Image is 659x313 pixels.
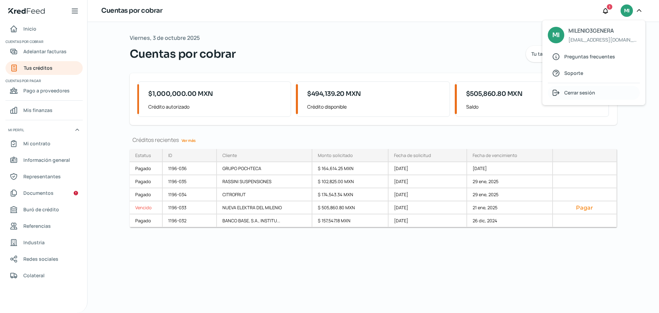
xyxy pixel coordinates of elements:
[389,162,467,175] div: [DATE]
[130,136,617,144] div: Créditos recientes
[130,33,200,43] span: Viernes, 3 de octubre 2025
[23,24,36,33] span: Inicio
[531,52,612,56] span: Tu tasa de interés mensual: 2.20 %
[312,214,389,227] div: $ 157,547.18 MXN
[168,152,172,158] div: ID
[217,188,312,201] div: CITROFRUT
[179,135,198,146] a: Ver más
[23,205,59,214] span: Buró de crédito
[163,162,217,175] div: 1196-036
[466,89,523,99] span: $505,860.80 MXN
[23,86,70,95] span: Pago a proveedores
[5,236,83,249] a: Industria
[318,152,353,158] div: Monto solicitado
[389,175,467,188] div: [DATE]
[307,102,444,111] span: Crédito disponible
[163,201,217,214] div: 1196-033
[23,255,58,263] span: Redes sociales
[163,214,217,227] div: 1196-032
[130,46,236,62] span: Cuentas por cobrar
[23,222,51,230] span: Referencias
[312,162,389,175] div: $ 164,614.25 MXN
[568,35,639,44] span: [EMAIL_ADDRESS][DOMAIN_NAME]
[23,156,70,164] span: Información general
[564,52,615,61] span: Preguntas frecuentes
[312,175,389,188] div: $ 102,825.00 MXN
[5,269,83,282] a: Colateral
[624,7,629,15] span: MI
[130,214,163,227] a: Pagado
[222,152,237,158] div: Cliente
[5,103,83,117] a: Mis finanzas
[564,69,583,77] span: Soporte
[467,175,553,188] div: 29 ene, 2025
[130,162,163,175] a: Pagado
[23,238,45,247] span: Industria
[552,30,559,41] span: MI
[466,102,603,111] span: Saldo
[5,170,83,183] a: Representantes
[394,152,431,158] div: Fecha de solicitud
[217,201,312,214] div: NUEVA ELEKTRA DEL MILENIO
[23,271,45,280] span: Colateral
[23,106,53,114] span: Mis finanzas
[217,214,312,227] div: BANCO BASE, S.A., INSTITU...
[217,162,312,175] div: GRUPO POCHTECA
[568,26,639,36] span: MILENIO3GENERA
[389,201,467,214] div: [DATE]
[467,214,553,227] div: 26 dic, 2024
[148,89,213,99] span: $1,000,000.00 MXN
[5,38,82,45] span: Cuentas por cobrar
[5,203,83,216] a: Buró de crédito
[467,201,553,214] div: 21 ene, 2025
[23,189,54,197] span: Documentos
[467,188,553,201] div: 29 ene, 2025
[467,162,553,175] div: [DATE]
[5,78,82,84] span: Cuentas por pagar
[5,61,83,75] a: Tus créditos
[23,172,61,181] span: Representantes
[130,201,163,214] a: Vencido
[130,175,163,188] a: Pagado
[163,188,217,201] div: 1196-034
[217,175,312,188] div: RASSINI SUSPENSIONES
[24,64,53,72] span: Tus créditos
[5,45,83,58] a: Adelantar facturas
[5,137,83,150] a: Mi contrato
[5,153,83,167] a: Información general
[389,188,467,201] div: [DATE]
[5,219,83,233] a: Referencias
[130,188,163,201] a: Pagado
[312,201,389,214] div: $ 505,860.80 MXN
[8,127,24,133] span: Mi perfil
[5,252,83,266] a: Redes sociales
[5,22,83,36] a: Inicio
[148,102,285,111] span: Crédito autorizado
[101,6,162,16] h1: Cuentas por cobrar
[23,47,67,56] span: Adelantar facturas
[558,204,611,211] button: Pagar
[609,4,610,10] span: 1
[135,152,151,158] div: Estatus
[5,84,83,98] a: Pago a proveedores
[312,188,389,201] div: $ 174,543.34 MXN
[473,152,517,158] div: Fecha de vencimiento
[389,214,467,227] div: [DATE]
[5,186,83,200] a: Documentos
[23,139,50,148] span: Mi contrato
[163,175,217,188] div: 1196-035
[564,88,595,97] span: Cerrar sesión
[307,89,361,99] span: $494,139.20 MXN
